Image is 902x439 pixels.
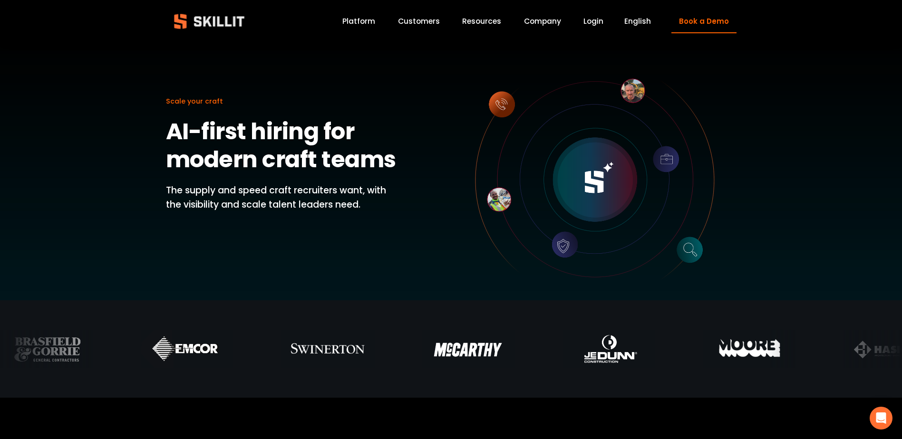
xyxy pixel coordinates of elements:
[624,15,651,28] div: language picker
[524,15,561,28] a: Company
[166,7,252,36] img: Skillit
[462,15,501,28] a: folder dropdown
[870,407,892,429] div: Open Intercom Messenger
[462,16,501,27] span: Resources
[166,96,223,106] span: Scale your craft
[583,15,603,28] a: Login
[398,15,440,28] a: Customers
[166,115,396,175] strong: AI-first hiring for modern craft teams
[671,10,736,33] a: Book a Demo
[166,183,401,212] p: The supply and speed craft recruiters want, with the visibility and scale talent leaders need.
[624,16,651,27] span: English
[342,15,375,28] a: Platform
